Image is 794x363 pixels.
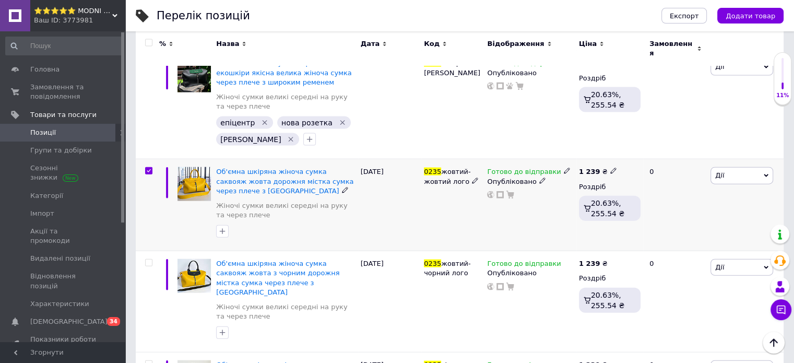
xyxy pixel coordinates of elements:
[220,135,281,144] span: [PERSON_NAME]
[579,167,617,177] div: ₴
[487,68,573,78] div: Опубліковано
[159,39,166,49] span: %
[715,263,724,271] span: Дії
[358,251,421,353] div: [DATE]
[281,119,333,127] span: нова розетка
[30,128,56,137] span: Позиції
[661,8,707,24] button: Експорт
[579,168,600,175] b: 1 239
[30,83,97,101] span: Замовлення та повідомлення
[216,168,353,194] a: Об'ємна шкіряна жіноча сумка саквояж жовта дорожня містка сумка через плече з [GEOGRAPHIC_DATA]
[30,254,90,263] span: Видалені позиції
[358,51,421,159] div: [DATE]
[177,58,211,92] img: Объемная женская сумка черная из экокожи качественная большая женская сумка через плечо с широким...
[487,39,544,49] span: Відображення
[30,163,97,182] span: Сезонні знижки
[487,268,573,278] div: Опубліковано
[34,6,112,16] span: ⭐⭐⭐⭐⭐ MODNI ⭐⭐⭐⭐⭐
[216,302,355,321] a: Жіночі сумки великі середні на руку та через плече
[424,39,440,49] span: Код
[216,92,355,111] a: Жіночі сумки великі середні на руку та через плече
[771,299,791,320] button: Чат з покупцем
[30,146,92,155] span: Групи та добірки
[260,119,269,127] svg: Видалити мітку
[715,171,724,179] span: Дії
[591,199,624,218] span: 20.63%, 255.54 ₴
[30,209,54,218] span: Імпорт
[726,12,775,20] span: Додати товар
[579,182,641,192] div: Роздріб
[763,332,785,354] button: Наверх
[30,317,108,326] span: [DEMOGRAPHIC_DATA]
[220,119,255,127] span: епіцентр
[157,10,250,21] div: Перелік позицій
[30,65,60,74] span: Головна
[216,201,355,220] a: Жіночі сумки великі середні на руку та через плече
[643,159,708,251] div: 0
[643,251,708,353] div: 0
[424,168,441,175] span: 0235
[591,90,624,109] span: 20.63%, 255.54 ₴
[358,159,421,251] div: [DATE]
[424,168,471,185] span: жовтий-жовтий лого
[30,299,89,309] span: Характеристики
[107,317,120,326] span: 34
[216,39,239,49] span: Назва
[30,335,97,354] span: Показники роботи компанії
[643,51,708,159] div: 0
[30,227,97,245] span: Акції та промокоди
[30,191,63,201] span: Категорії
[361,39,380,49] span: Дата
[487,260,561,271] span: Готово до відправки
[579,39,597,49] span: Ціна
[287,135,295,144] svg: Видалити мітку
[715,63,724,71] span: Дії
[579,259,608,268] div: ₴
[177,167,211,201] img: Объемная кожаная женская сумка саквояж желтая дорожная вместительная сумка через плечо из экокожи
[579,260,600,267] b: 1 239
[30,272,97,290] span: Відновлення позицій
[30,110,97,120] span: Товари та послуги
[424,260,441,267] span: 0235
[670,12,699,20] span: Експорт
[216,260,339,296] a: Об'ємна шкіряна жіноча сумка саквояж жовта з чорним дорожня містка сумка через плече з [GEOGRAPHI...
[649,39,694,58] span: Замовлення
[424,260,471,277] span: жовтий-чорний лого
[424,59,480,76] span: -2чорний-[PERSON_NAME]
[579,274,641,283] div: Роздріб
[5,37,123,55] input: Пошук
[338,119,347,127] svg: Видалити мітку
[487,177,573,186] div: Опубліковано
[774,92,791,99] div: 11%
[34,16,125,25] div: Ваш ID: 3773981
[591,291,624,310] span: 20.63%, 255.54 ₴
[216,59,351,86] a: Об'ємна жіноча сумка чорна з екошкіри якісна велика жіноча сумка через плече з широким ременем
[579,74,641,83] div: Роздріб
[487,168,561,179] span: Готово до відправки
[177,259,211,292] img: Объемная кожаная женская сумка саквояж желтая с черным дорожная вместительная сумка через плечо и...
[717,8,784,24] button: Додати товар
